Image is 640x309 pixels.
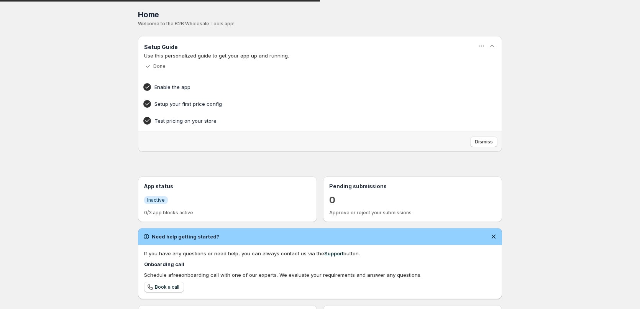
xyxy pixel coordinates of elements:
p: Approve or reject your submissions [329,210,496,216]
button: Dismiss notification [488,231,499,242]
span: Dismiss [475,139,493,145]
a: 0 [329,194,335,206]
h4: Test pricing on your store [154,117,462,125]
h3: App status [144,182,311,190]
h3: Pending submissions [329,182,496,190]
h2: Need help getting started? [152,233,219,240]
span: Home [138,10,159,19]
a: Support [324,250,343,256]
h4: Onboarding call [144,260,496,268]
b: free [171,272,181,278]
p: Done [153,63,166,69]
p: 0/3 app blocks active [144,210,311,216]
a: InfoInactive [144,196,168,204]
h4: Enable the app [154,83,462,91]
h3: Setup Guide [144,43,178,51]
span: Book a call [155,284,179,290]
h4: Setup your first price config [154,100,462,108]
a: Book a call [144,282,184,293]
div: If you have any questions or need help, you can always contact us via the button. [144,250,496,257]
p: Use this personalized guide to get your app up and running. [144,52,496,59]
div: Schedule a onboarding call with one of our experts. We evaluate your requirements and answer any ... [144,271,496,279]
p: Welcome to the B2B Wholesale Tools app! [138,21,502,27]
button: Dismiss [470,136,497,147]
span: Inactive [147,197,165,203]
